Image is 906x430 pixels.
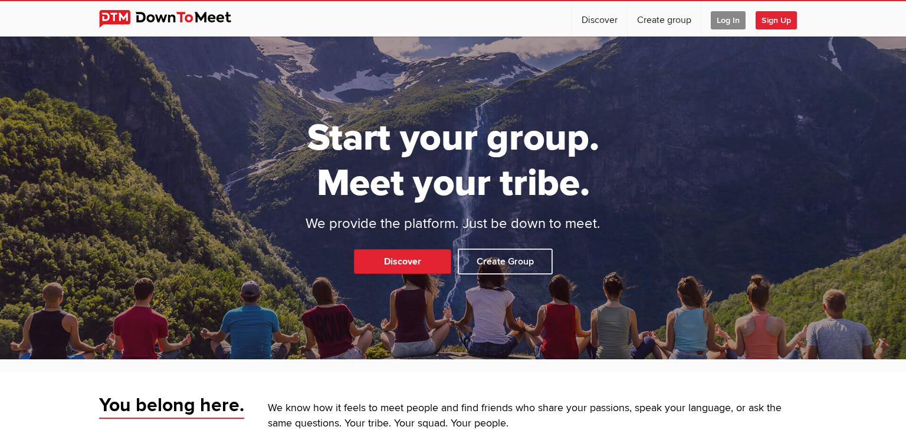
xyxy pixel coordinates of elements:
span: Log In [711,11,746,29]
h1: Start your group. Meet your tribe. [261,115,645,206]
span: Sign Up [756,11,797,29]
a: Create Group [458,249,553,274]
a: Create group [628,1,701,37]
a: Log In [701,1,755,37]
a: Sign Up [756,1,806,37]
a: Discover [572,1,627,37]
span: You belong here. [99,393,244,419]
img: DownToMeet [99,10,250,28]
a: Discover [354,249,451,274]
